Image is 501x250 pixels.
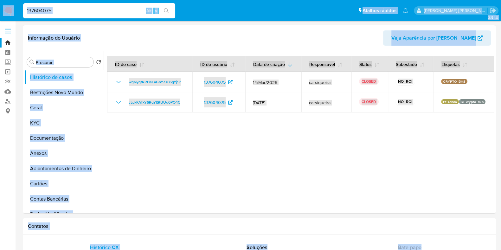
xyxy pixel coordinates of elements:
[96,60,101,67] button: Retornar ao pedido padrão
[24,176,104,191] button: Cartões
[403,8,408,13] a: Notificações
[28,223,491,229] h1: Contatos
[29,60,35,65] button: Procurar
[146,8,151,14] span: Alt
[23,7,175,15] input: Pesquise usuários ou casos...
[24,115,104,131] button: KYC
[24,161,104,176] button: Adiantamentos de Dinheiro
[383,30,491,46] button: Veja Aparência por [PERSON_NAME]
[24,70,104,85] button: Histórico de casos
[24,146,104,161] button: Anexos
[24,85,104,100] button: Restrições Novo Mundo
[490,7,496,14] a: Sair
[363,7,396,14] span: Atalhos rápidos
[28,35,80,41] h1: Informação do Usuário
[24,100,104,115] button: Geral
[155,8,157,14] span: s
[36,60,91,65] input: Procurar
[391,30,476,46] span: Veja Aparência por [PERSON_NAME]
[24,207,104,222] button: Dados Modificados
[424,8,488,14] p: danilo.toledo@mercadolivre.com
[160,6,173,15] button: search-icon
[24,191,104,207] button: Contas Bancárias
[24,131,104,146] button: Documentação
